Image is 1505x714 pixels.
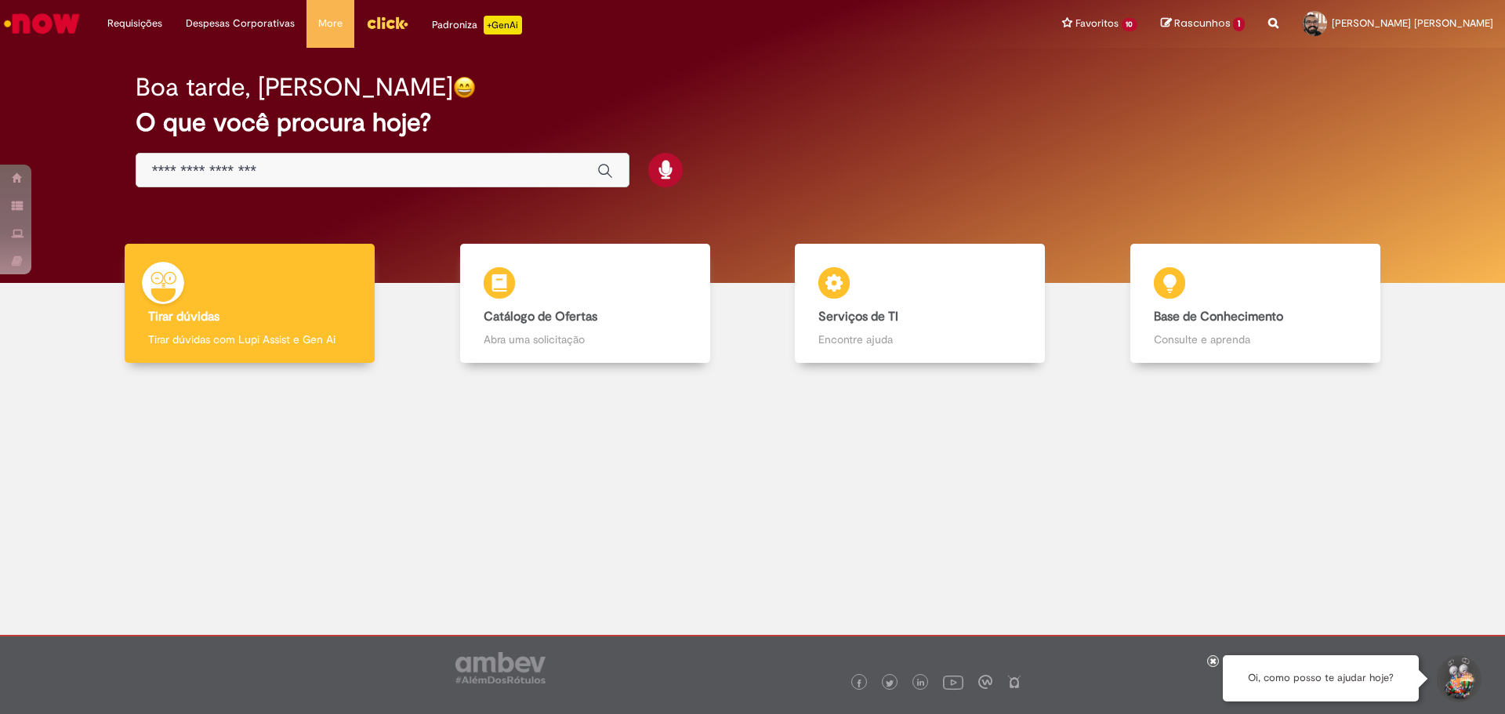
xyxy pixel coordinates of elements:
span: 1 [1233,17,1245,31]
h2: O que você procura hoje? [136,109,1370,136]
span: Requisições [107,16,162,31]
button: Iniciar Conversa de Suporte [1434,655,1481,702]
b: Catálogo de Ofertas [484,309,597,324]
b: Base de Conhecimento [1154,309,1283,324]
h2: Boa tarde, [PERSON_NAME] [136,74,453,101]
span: [PERSON_NAME] [PERSON_NAME] [1332,16,1493,30]
b: Tirar dúvidas [148,309,219,324]
img: click_logo_yellow_360x200.png [366,11,408,34]
p: +GenAi [484,16,522,34]
img: logo_footer_ambev_rotulo_gray.png [455,652,546,683]
span: 10 [1122,18,1138,31]
a: Base de Conhecimento Consulte e aprenda [1088,244,1423,364]
img: ServiceNow [2,8,82,39]
img: happy-face.png [453,76,476,99]
img: logo_footer_twitter.png [886,680,894,687]
div: Padroniza [432,16,522,34]
img: logo_footer_naosei.png [1007,675,1021,689]
img: logo_footer_youtube.png [943,672,963,692]
p: Tirar dúvidas com Lupi Assist e Gen Ai [148,332,351,347]
img: logo_footer_linkedin.png [917,679,925,688]
img: logo_footer_workplace.png [978,675,992,689]
div: Oi, como posso te ajudar hoje? [1223,655,1419,701]
span: Favoritos [1075,16,1119,31]
p: Abra uma solicitação [484,332,687,347]
p: Encontre ajuda [818,332,1021,347]
span: More [318,16,343,31]
a: Serviços de TI Encontre ajuda [752,244,1088,364]
b: Serviços de TI [818,309,898,324]
img: logo_footer_facebook.png [855,680,863,687]
span: Despesas Corporativas [186,16,295,31]
span: Rascunhos [1174,16,1231,31]
a: Catálogo de Ofertas Abra uma solicitação [418,244,753,364]
p: Consulte e aprenda [1154,332,1357,347]
a: Rascunhos [1161,16,1245,31]
a: Tirar dúvidas Tirar dúvidas com Lupi Assist e Gen Ai [82,244,418,364]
